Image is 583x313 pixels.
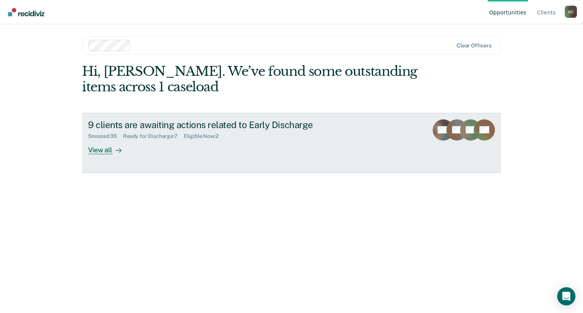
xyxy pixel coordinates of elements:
[565,6,577,18] div: K C
[565,6,577,18] button: Profile dropdown button
[457,42,492,49] div: Clear officers
[184,133,225,139] div: Eligible Now : 2
[123,133,184,139] div: Ready for Discharge : 7
[88,139,131,154] div: View all
[82,64,417,95] div: Hi, [PERSON_NAME]. We’ve found some outstanding items across 1 caseload
[88,119,355,130] div: 9 clients are awaiting actions related to Early Discharge
[88,133,123,139] div: Snoozed : 35
[82,113,501,173] a: 9 clients are awaiting actions related to Early DischargeSnoozed:35Ready for Discharge:7Eligible ...
[557,287,575,305] div: Open Intercom Messenger
[8,8,44,16] img: Recidiviz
